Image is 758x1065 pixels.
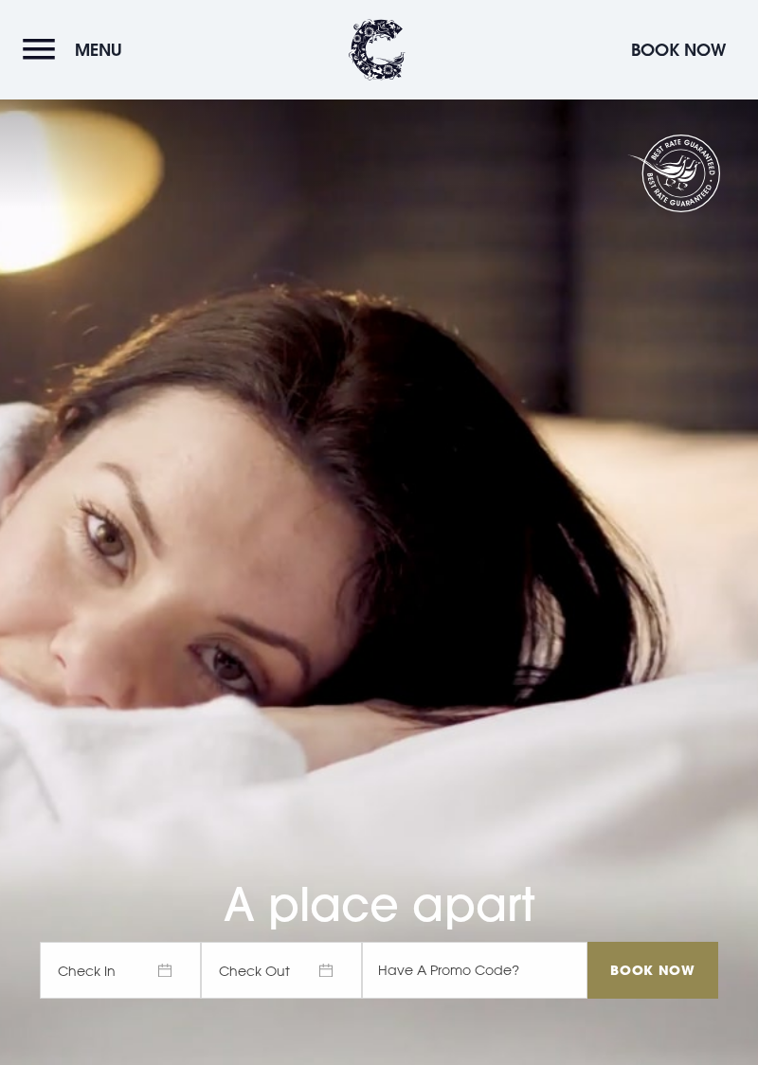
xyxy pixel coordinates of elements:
button: Menu [23,29,132,70]
span: Check In [40,942,201,999]
span: Check Out [201,942,362,999]
img: Clandeboye Lodge [349,19,406,81]
h1: A place apart [40,814,718,932]
span: Menu [75,39,122,61]
input: Book Now [587,942,718,999]
input: Have A Promo Code? [362,942,587,999]
button: Book Now [622,29,735,70]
